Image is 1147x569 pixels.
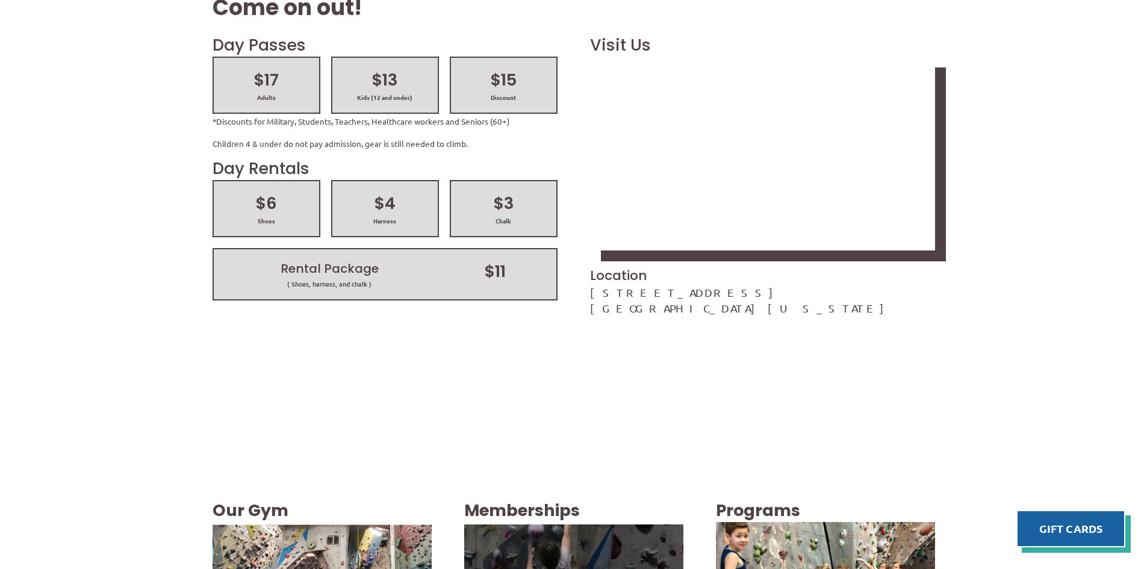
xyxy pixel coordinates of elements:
span: ( Shoes, harness, and chalk ) [225,279,435,288]
span: Kids (12 and under) [343,93,427,102]
span: Adults [225,93,308,102]
h2: Day Rentals [213,157,558,180]
h2: $15 [462,69,546,92]
h2: Rental Package [225,260,435,277]
p: Children 4 & under do not pay admission, gear is still needed to climb. [213,138,558,149]
a: [STREET_ADDRESS][GEOGRAPHIC_DATA][US_STATE] [590,286,897,314]
p: *Discounts for Military, Students, Teachers, Healthcare workers and Seniors (60+) [213,116,558,127]
h2: $6 [225,192,308,215]
h2: $17 [225,69,308,92]
span: Shoes [225,217,308,225]
h3: Our Gym [213,499,432,522]
h2: $13 [343,69,427,92]
h3: Programs [716,499,935,522]
h3: Memberships [464,499,683,522]
span: Harness [343,217,427,225]
h2: $11 [446,260,546,283]
h2: $4 [343,192,427,215]
span: Discount [462,93,546,102]
h2: $3 [462,192,546,215]
h3: Location [590,267,935,285]
h2: Visit Us [590,34,935,57]
h2: Day Passes [213,34,558,57]
span: Chalk [462,217,546,225]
